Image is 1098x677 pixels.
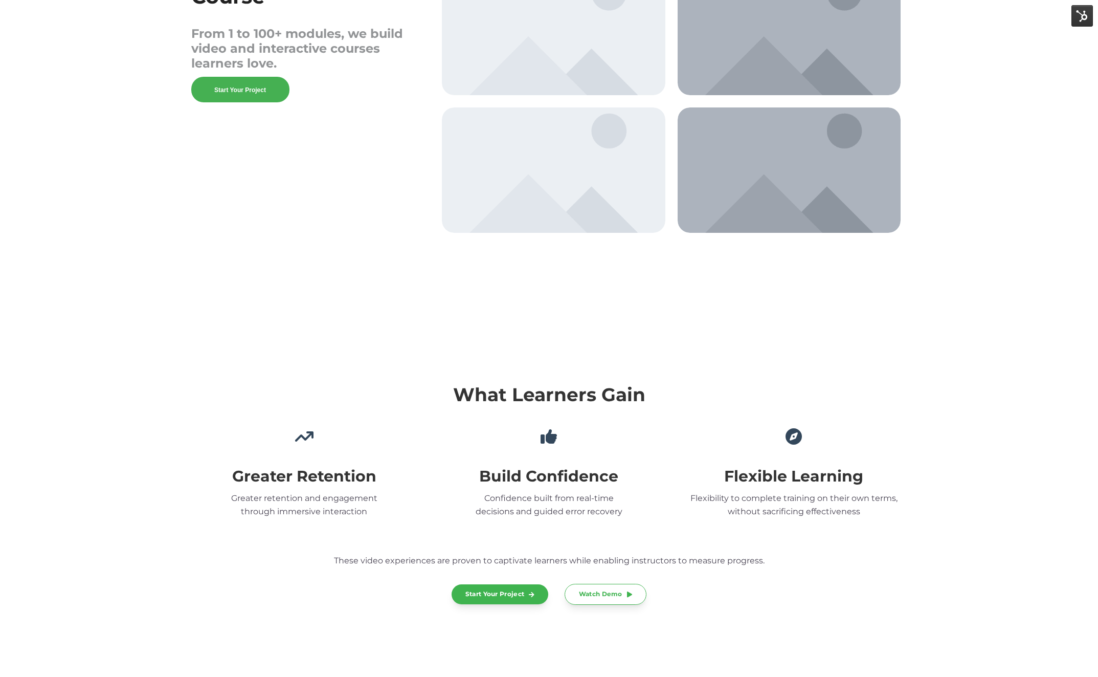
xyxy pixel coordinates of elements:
span: Start Your Project [214,86,266,94]
a: Watch Demo [565,584,647,605]
h2: What Learners Gain [191,384,907,405]
a: Start Your Project [191,77,289,102]
span: Greater Retention [232,467,376,486]
span: through immersive interaction [241,507,367,516]
p: Confidence built from real-time decisions and guided error recovery [436,492,662,518]
img: HubSpot Tools Menu Toggle [1071,5,1093,27]
span: Flexible Learning [724,467,863,486]
span: Build Confidence [479,467,618,486]
span: Flexibility to complete training on their own terms, without sacrificing effectiveness [690,493,898,516]
a: Start Your Project [452,584,548,604]
span: Greater retention and engagement [231,493,377,503]
span: From 1 to 100+ modules, we build video and interactive courses learners love. [191,26,403,71]
span: These video experiences are proven to captivate learners while enabling instructors to measure pr... [334,556,765,565]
